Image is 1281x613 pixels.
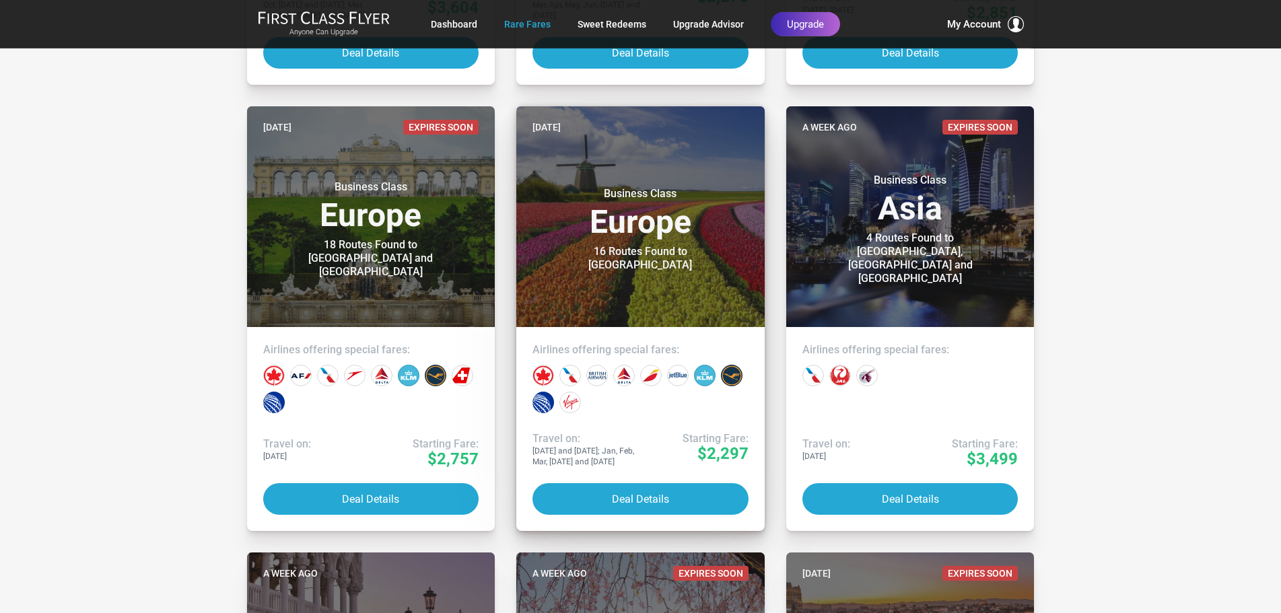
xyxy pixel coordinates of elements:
[263,566,318,581] time: A week ago
[826,231,994,285] div: 4 Routes Found to [GEOGRAPHIC_DATA], [GEOGRAPHIC_DATA] and [GEOGRAPHIC_DATA]
[673,12,744,36] a: Upgrade Advisor
[452,365,473,386] div: Swiss
[263,120,291,135] time: [DATE]
[578,12,646,36] a: Sweet Redeems
[344,365,366,386] div: Austrian Airlines‎
[556,245,724,272] div: 16 Routes Found to [GEOGRAPHIC_DATA]
[532,120,561,135] time: [DATE]
[263,180,479,231] h3: Europe
[947,16,1024,32] button: My Account
[802,343,1018,357] h4: Airlines offering special fares:
[829,365,851,386] div: Japan Airlines
[431,12,477,36] a: Dashboard
[532,343,749,357] h4: Airlines offering special fares:
[856,365,878,386] div: Qatar
[673,566,749,581] span: Expires Soon
[802,365,824,386] div: American Airlines
[287,180,455,194] small: Business Class
[721,365,742,386] div: Lufthansa
[516,106,765,531] a: [DATE]Business ClassEurope16 Routes Found to [GEOGRAPHIC_DATA]Airlines offering special fares:Tra...
[802,566,831,581] time: [DATE]
[403,120,479,135] span: Expires Soon
[694,365,716,386] div: KLM
[398,365,419,386] div: KLM
[504,12,551,36] a: Rare Fares
[640,365,662,386] div: Iberia
[425,365,446,386] div: Lufthansa
[258,28,390,37] small: Anyone Can Upgrade
[287,238,455,279] div: 18 Routes Found to [GEOGRAPHIC_DATA] and [GEOGRAPHIC_DATA]
[802,37,1018,69] button: Deal Details
[802,120,857,135] time: A week ago
[942,566,1018,581] span: Expires Soon
[371,365,392,386] div: Delta Airlines
[786,106,1035,531] a: A week agoExpires SoonBusiness ClassAsia4 Routes Found to [GEOGRAPHIC_DATA], [GEOGRAPHIC_DATA] an...
[559,392,581,413] div: Virgin Atlantic
[247,106,495,531] a: [DATE]Expires SoonBusiness ClassEurope18 Routes Found to [GEOGRAPHIC_DATA] and [GEOGRAPHIC_DATA]A...
[947,16,1001,32] span: My Account
[802,174,1018,225] h3: Asia
[258,11,390,38] a: First Class FlyerAnyone Can Upgrade
[559,365,581,386] div: American Airlines
[586,365,608,386] div: British Airways
[532,365,554,386] div: Air Canada
[613,365,635,386] div: Delta Airlines
[532,37,749,69] button: Deal Details
[263,392,285,413] div: United
[263,483,479,515] button: Deal Details
[263,343,479,357] h4: Airlines offering special fares:
[771,12,840,36] a: Upgrade
[826,174,994,187] small: Business Class
[667,365,689,386] div: JetBlue
[556,187,724,201] small: Business Class
[532,187,749,238] h3: Europe
[290,365,312,386] div: Air France
[263,365,285,386] div: Air Canada
[258,11,390,25] img: First Class Flyer
[942,120,1018,135] span: Expires Soon
[532,566,587,581] time: A week ago
[263,37,479,69] button: Deal Details
[532,392,554,413] div: United
[317,365,339,386] div: American Airlines
[532,483,749,515] button: Deal Details
[802,483,1018,515] button: Deal Details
